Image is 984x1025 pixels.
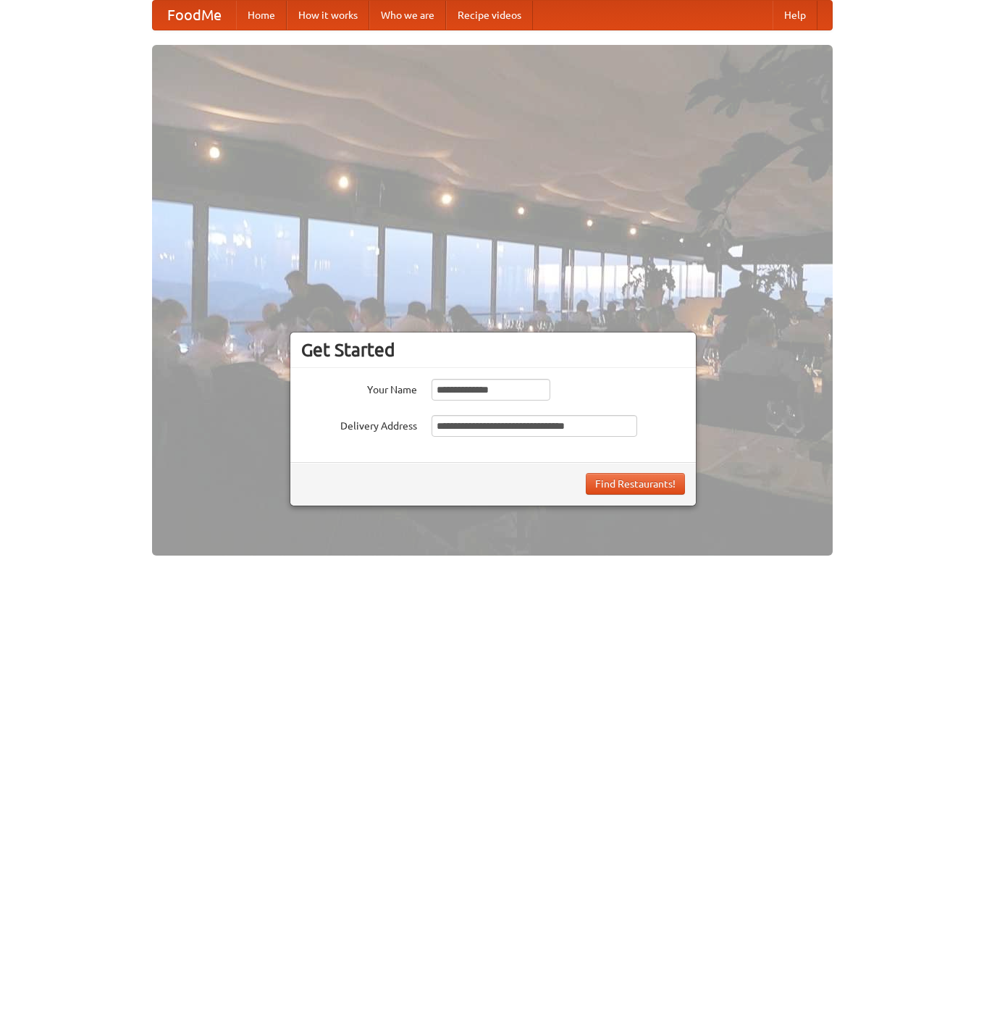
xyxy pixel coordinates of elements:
a: Who we are [369,1,446,30]
label: Your Name [301,379,417,397]
a: FoodMe [153,1,236,30]
a: Recipe videos [446,1,533,30]
h3: Get Started [301,339,685,361]
a: Home [236,1,287,30]
a: How it works [287,1,369,30]
label: Delivery Address [301,415,417,433]
button: Find Restaurants! [586,473,685,495]
a: Help [773,1,817,30]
